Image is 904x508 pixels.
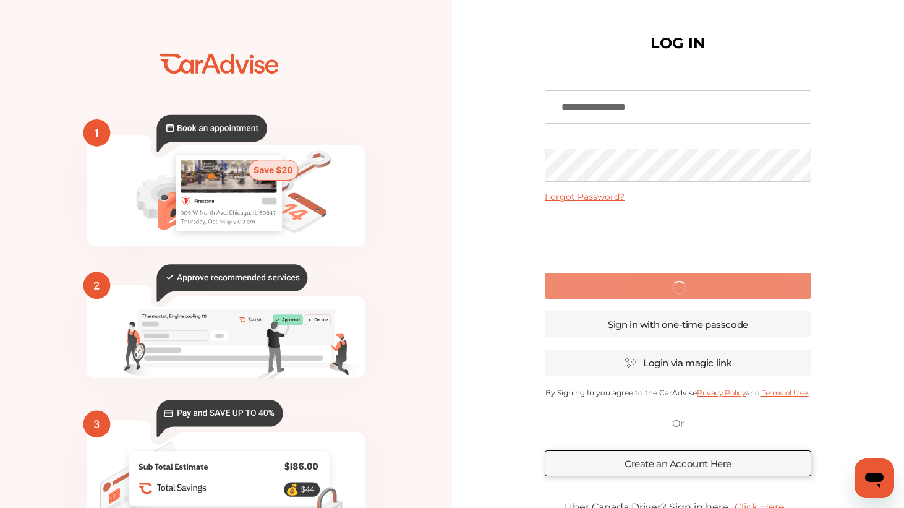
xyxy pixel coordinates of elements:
[625,357,637,369] img: magic_icon.32c66aac.svg
[545,388,811,397] p: By Signing In you agree to the CarAdvise and .
[545,450,811,476] a: Create an Account Here
[672,417,683,431] p: Or
[545,350,811,376] a: Login via magic link
[855,458,894,498] iframe: Button to launch messaging window
[286,483,299,496] text: 💰
[697,388,746,397] a: Privacy Policy
[760,388,808,397] a: Terms of Use
[545,311,811,337] a: Sign in with one-time passcode
[650,37,705,50] h1: LOG IN
[584,212,772,260] iframe: reCAPTCHA
[545,191,625,202] a: Forgot Password?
